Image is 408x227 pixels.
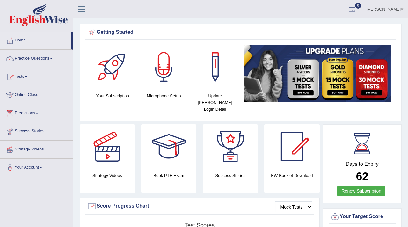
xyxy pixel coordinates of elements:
[87,201,312,211] div: Score Progress Chart
[330,212,395,222] div: Your Target Score
[0,122,73,138] a: Success Stories
[0,32,71,48] a: Home
[337,186,385,196] a: Renew Subscription
[203,172,258,179] h4: Success Stories
[244,45,391,102] img: small5.jpg
[193,92,237,113] h4: Update [PERSON_NAME] Login Detail
[264,172,319,179] h4: EW Booklet Download
[0,68,73,84] a: Tests
[141,172,196,179] h4: Book PTE Exam
[0,141,73,157] a: Strategy Videos
[0,104,73,120] a: Predictions
[87,28,394,37] div: Getting Started
[356,170,368,182] b: 62
[0,159,73,175] a: Your Account
[0,50,73,66] a: Practice Questions
[142,92,186,99] h4: Microphone Setup
[330,161,395,167] h4: Days to Expiry
[0,86,73,102] a: Online Class
[80,172,135,179] h4: Strategy Videos
[355,3,361,9] span: 0
[90,92,135,99] h4: Your Subscription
